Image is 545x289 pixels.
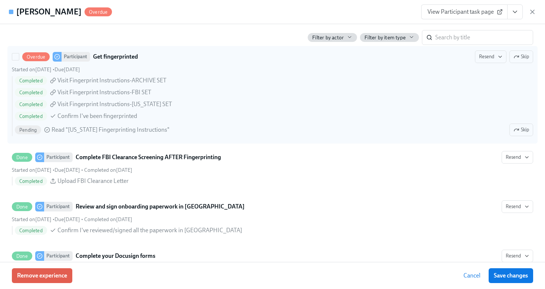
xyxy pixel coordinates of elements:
div: Participant [44,152,73,162]
strong: Review and sign onboarding paperwork in [GEOGRAPHIC_DATA] [76,202,245,211]
span: Started on [DATE] [12,66,52,73]
strong: Complete FBI Clearance Screening AFTER Fingerprinting [76,153,221,162]
span: Monday, August 11th 2025, 6:05 pm [12,216,52,223]
button: Cancel [458,268,486,283]
span: Resend [506,252,529,260]
span: Thursday, August 21st 2025, 8:00 am [54,167,80,173]
span: Resend [506,203,529,210]
button: Filter by item type [360,33,419,42]
span: Save changes [494,272,528,279]
span: Done [12,204,32,210]
button: OverdueParticipantGet fingerprintedSkipStarted on[DATE] •Due[DATE] CompletedVisit Fingerprint Ins... [475,50,506,63]
span: Filter by item type [364,34,406,41]
span: Upload FBI Clearance Letter [57,177,129,185]
button: View task page [507,4,523,19]
span: Confirm I've been fingerprinted [57,112,137,120]
span: Completed [15,178,47,184]
button: OverdueParticipantGet fingerprintedResendSkipStarted on[DATE] •Due[DATE] CompletedVisit Fingerpri... [509,124,533,136]
span: Visit Fingerprint Instructions-ARCHIVE SET [57,76,166,85]
button: DoneParticipantReview and sign onboarding paperwork in [GEOGRAPHIC_DATA]Started on[DATE] •Due[DAT... [502,200,533,213]
span: Skip [513,53,529,60]
span: Overdue [85,9,112,15]
h4: [PERSON_NAME] [16,6,82,17]
a: View Participant task page [421,4,508,19]
button: DoneParticipantComplete your Docusign formsStarted on[DATE] •Due[DATE] • Completed on[DATE]Comple... [502,250,533,262]
span: Pending [15,127,41,133]
button: Remove experience [12,268,72,283]
span: Completed [15,114,47,119]
div: • [12,66,80,73]
span: Filter by actor [312,34,344,41]
div: Participant [44,251,73,261]
strong: Complete your Docusign forms [76,252,155,260]
span: Resend [506,154,529,161]
span: Monday, August 18th 2025, 8:00 am [54,66,80,73]
span: Completed [15,102,47,107]
span: Monday, August 18th 2025, 10:08 am [84,167,132,173]
div: Participant [44,202,73,211]
span: Completed [15,90,47,95]
span: Monday, August 11th 2025, 6:05 pm [12,167,52,173]
span: Skip [513,126,529,134]
button: Filter by actor [308,33,357,42]
span: Overdue [22,54,50,60]
span: Confirm I've reviewed/signed all the paperwork in [GEOGRAPHIC_DATA] [57,226,242,234]
div: • • [12,216,132,223]
span: View Participant task page [427,8,501,16]
button: OverdueParticipantGet fingerprintedResendStarted on[DATE] •Due[DATE] CompletedVisit Fingerprint I... [509,50,533,63]
span: Completed [15,78,47,83]
strong: Get fingerprinted [93,52,138,61]
span: Visit Fingerprint Instructions-[US_STATE] SET [57,100,172,108]
div: • • [12,167,132,174]
input: Search by title [435,30,533,45]
span: Read "[US_STATE] Fingerprinting Instructions" [52,126,169,134]
span: Thursday, August 14th 2025, 11:22 am [84,216,132,223]
span: Remove experience [17,272,67,279]
button: DoneParticipantComplete FBI Clearance Screening AFTER FingerprintingStarted on[DATE] •Due[DATE] •... [502,151,533,164]
span: Thursday, August 21st 2025, 8:00 am [54,216,80,223]
button: Save changes [489,268,533,283]
div: Participant [62,52,90,62]
span: Done [12,253,32,259]
span: Visit Fingerprint Instructions-FBI SET [57,88,151,96]
span: Cancel [463,272,480,279]
span: Completed [15,228,47,233]
span: Done [12,155,32,160]
span: Resend [479,53,502,60]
